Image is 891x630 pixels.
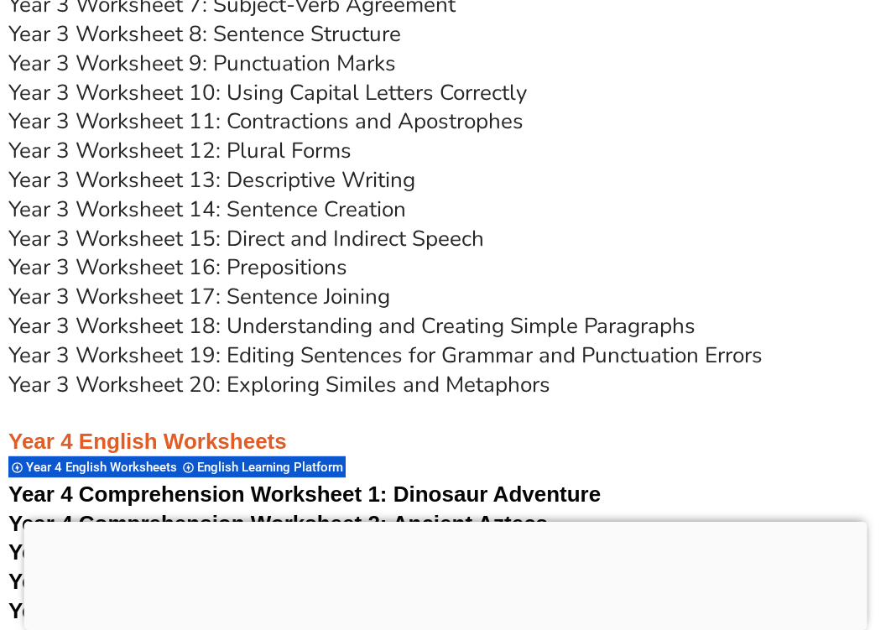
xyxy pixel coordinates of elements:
a: Year 3 Worksheet 10: Using Capital Letters Correctly [8,78,527,107]
a: Year 3 Worksheet 14: Sentence Creation [8,195,406,224]
iframe: Advertisement [24,522,868,626]
a: Year 3 Worksheet 11: Contractions and Apostrophes [8,107,524,136]
a: Year 4 Comprehension Worksheet 3: Barbie Land [8,539,519,565]
span: Year 4 English Worksheets [26,460,182,475]
span: Dinosaur Adventure [393,482,601,507]
a: Year 3 Worksheet 13: Descriptive Writing [8,165,415,195]
a: Year 4 Comprehension Worksheet 1: Dinosaur Adventure [8,482,601,507]
a: Year 3 Worksheet 19: Editing Sentences for Grammar and Punctuation Errors [8,341,763,370]
a: Year 3 Worksheet 20: Exploring Similes and Metaphors [8,370,550,399]
iframe: Chat Widget [603,440,891,630]
a: Year 3 Worksheet 16: Prepositions [8,253,347,282]
a: Year 4 Comprehension Worksheet 5: The Woolly Mammoth [8,598,618,623]
a: Year 3 Worksheet 17: Sentence Joining [8,282,390,311]
a: Year 3 Worksheet 12: Plural Forms [8,136,352,165]
span: English Learning Platform [197,460,348,475]
a: Year 3 Worksheet 9: Punctuation Marks [8,49,396,78]
a: Year 4 Comprehension Worksheet 2: Ancient Aztecs [8,511,548,536]
span: Year 4 Comprehension Worksheet 1: [8,482,388,507]
a: Year 4 Comprehension Worksheet 4: Lost in Time [8,569,521,594]
a: Year 3 Worksheet 15: Direct and Indirect Speech [8,224,484,253]
a: Year 3 Worksheet 8: Sentence Structure [8,19,401,49]
h3: Year 4 English Worksheets [8,399,883,456]
div: Year 4 English Worksheets [8,456,180,478]
a: Year 3 Worksheet 18: Understanding and Creating Simple Paragraphs [8,311,696,341]
div: English Learning Platform [180,456,346,478]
